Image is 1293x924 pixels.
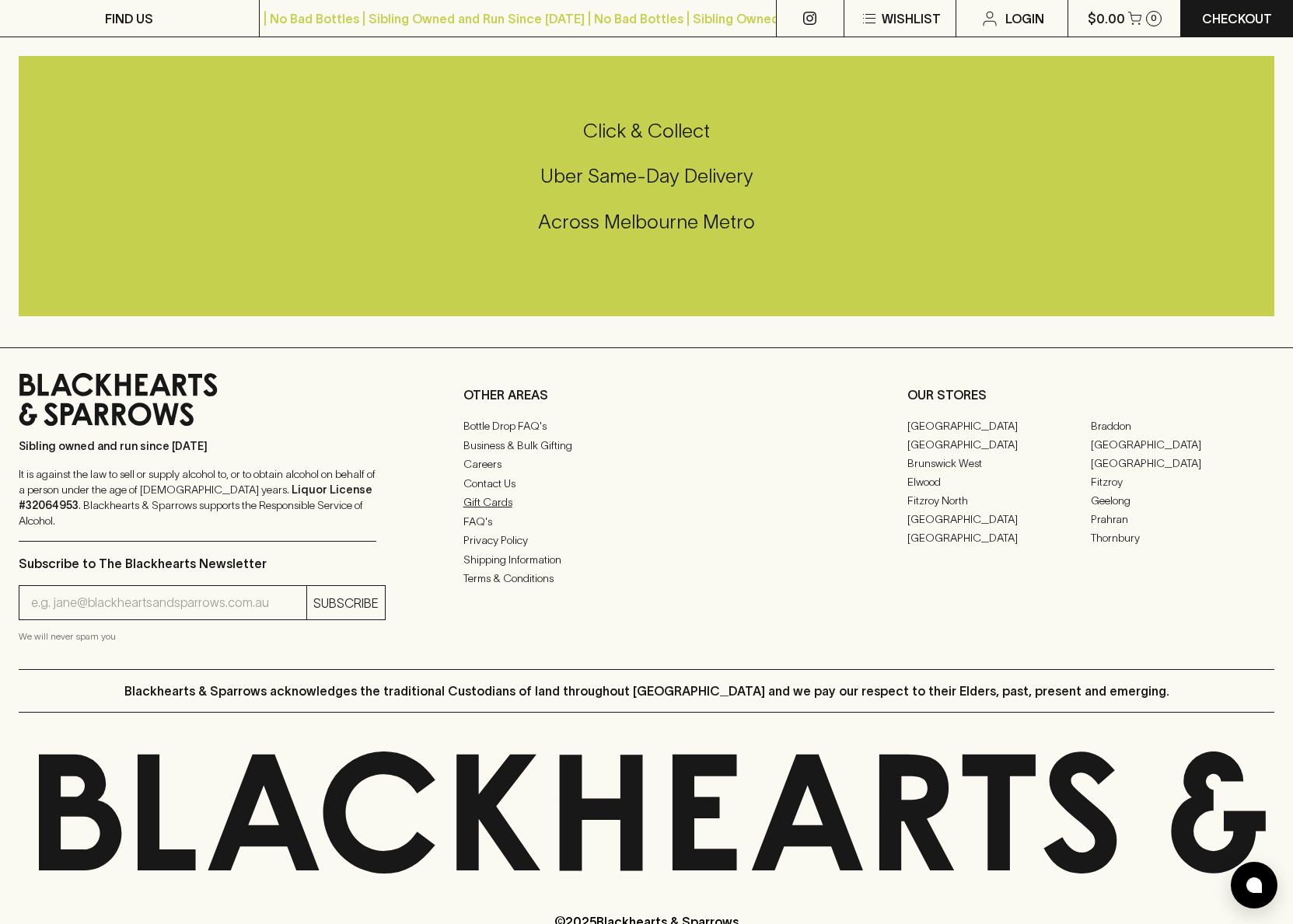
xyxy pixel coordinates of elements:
[1091,435,1274,454] a: [GEOGRAPHIC_DATA]
[307,586,385,619] button: SUBSCRIBE
[19,438,376,454] p: Sibling owned and run since [DATE]
[1091,510,1274,528] a: Prahran
[1088,9,1125,28] p: $0.00
[1091,417,1274,435] a: Braddon
[463,474,830,493] a: Contact Us
[1091,491,1274,510] a: Geelong
[463,417,830,436] a: Bottle Drop FAQ's
[1005,9,1044,28] p: Login
[907,454,1091,472] a: Brunswick West
[463,550,830,569] a: Shipping Information
[19,163,1274,189] h5: Uber Same-Day Delivery
[19,554,386,573] p: Subscribe to The Blackhearts Newsletter
[313,594,379,612] p: SUBSCRIBE
[19,209,1274,235] h5: Across Melbourne Metro
[124,682,1169,700] p: Blackhearts & Sparrows acknowledges the traditional Custodians of land throughout [GEOGRAPHIC_DAT...
[1091,454,1274,472] a: [GEOGRAPHIC_DATA]
[1091,472,1274,491] a: Fitzroy
[882,9,941,28] p: Wishlist
[1202,9,1272,28] p: Checkout
[19,466,376,528] p: It is against the law to sell or supply alcohol to, or to obtain alcohol on behalf of a person un...
[1246,877,1262,893] img: bubble-icon
[907,417,1091,435] a: [GEOGRAPHIC_DATA]
[19,629,386,644] p: We will never spam you
[907,510,1091,528] a: [GEOGRAPHIC_DATA]
[19,56,1274,316] div: Call to action block
[907,472,1091,491] a: Elwood
[907,435,1091,454] a: [GEOGRAPHIC_DATA]
[463,455,830,474] a: Careers
[907,491,1091,510] a: Fitzroy North
[463,512,830,531] a: FAQ's
[463,532,830,550] a: Privacy Policy
[463,436,830,455] a: Business & Bulk Gifting
[105,9,153,28] p: FIND US
[907,385,1274,404] p: OUR STORES
[463,570,830,588] a: Terms & Conditions
[1151,14,1157,23] p: 0
[463,493,830,512] a: Gift Cards
[1091,528,1274,547] a: Thornbury
[463,385,830,404] p: OTHER AREAS
[31,591,306,615] input: e.g. jane@blackheartsandsparrows.com.au
[907,528,1091,547] a: [GEOGRAPHIC_DATA]
[19,118,1274,144] h5: Click & Collect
